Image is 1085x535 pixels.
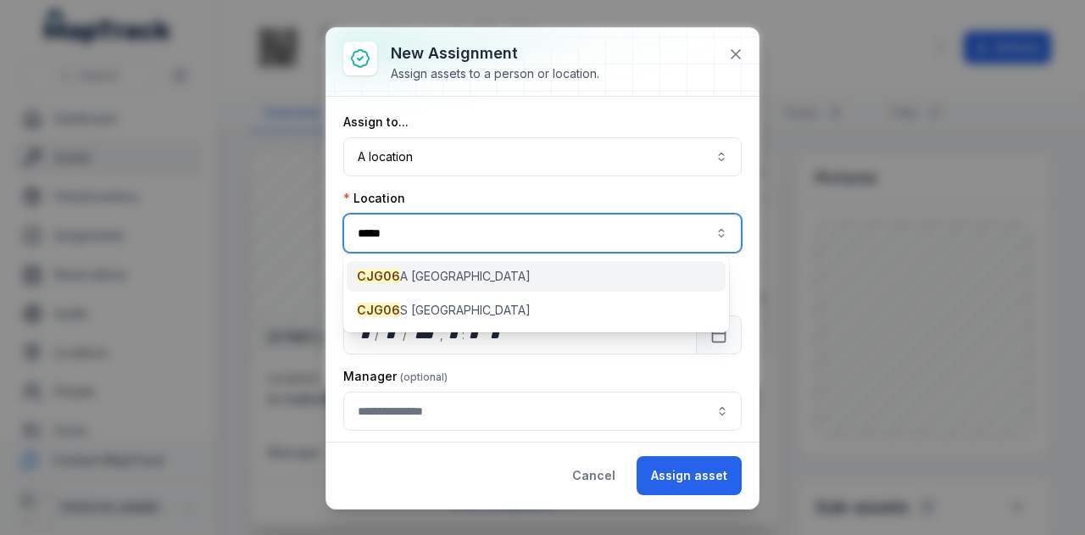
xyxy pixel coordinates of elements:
button: Calendar [696,315,742,354]
div: hour, [445,326,462,343]
button: Cancel [558,456,630,495]
input: assignment-add:cf[907ad3fd-eed4-49d8-ad84-d22efbadc5a5]-label [343,392,742,431]
span: CJG06 [357,269,400,283]
label: Assign to... [343,114,409,131]
span: A [GEOGRAPHIC_DATA] [357,268,531,285]
span: S [GEOGRAPHIC_DATA] [357,302,531,319]
div: / [403,326,409,343]
div: minute, [466,326,483,343]
div: day, [358,326,375,343]
div: : [462,326,466,343]
button: A location [343,137,742,176]
div: month, [381,326,403,343]
div: , [440,326,445,343]
button: Assign asset [637,456,742,495]
div: am/pm, [487,326,505,343]
div: / [375,326,381,343]
label: Manager [343,368,448,385]
span: CJG06 [357,303,400,317]
div: Assign assets to a person or location. [391,65,599,82]
label: Location [343,190,405,207]
h3: New assignment [391,42,599,65]
div: year, [409,326,440,343]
